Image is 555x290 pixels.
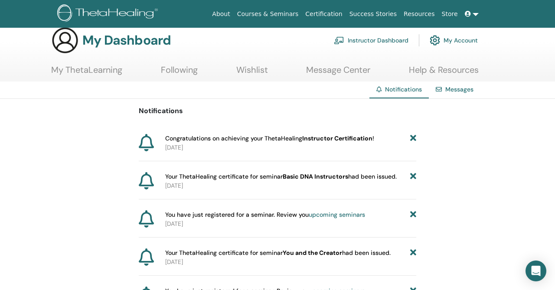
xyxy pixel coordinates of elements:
[409,65,479,81] a: Help & Resources
[400,6,438,22] a: Resources
[346,6,400,22] a: Success Stories
[57,4,161,24] img: logo.png
[139,106,416,116] p: Notifications
[430,33,440,48] img: cog.svg
[165,219,416,228] p: [DATE]
[302,134,372,142] b: Instructor Certification
[82,33,171,48] h3: My Dashboard
[334,31,408,50] a: Instructor Dashboard
[165,172,397,181] span: Your ThetaHealing certificate for seminar had been issued.
[51,65,122,81] a: My ThetaLearning
[306,65,370,81] a: Message Center
[165,210,365,219] span: You have just registered for a seminar. Review you
[165,134,374,143] span: Congratulations on achieving your ThetaHealing !
[51,26,79,54] img: generic-user-icon.jpg
[526,261,546,281] div: Open Intercom Messenger
[334,36,344,44] img: chalkboard-teacher.svg
[445,85,473,93] a: Messages
[209,6,233,22] a: About
[165,248,391,257] span: Your ThetaHealing certificate for seminar had been issued.
[283,249,342,257] b: You and the Creator
[302,6,346,22] a: Certification
[165,181,416,190] p: [DATE]
[236,65,268,81] a: Wishlist
[385,85,422,93] span: Notifications
[234,6,302,22] a: Courses & Seminars
[165,143,416,152] p: [DATE]
[430,31,478,50] a: My Account
[165,257,416,267] p: [DATE]
[438,6,461,22] a: Store
[309,211,365,218] a: upcoming seminars
[161,65,198,81] a: Following
[283,173,348,180] b: Basic DNA Instructors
